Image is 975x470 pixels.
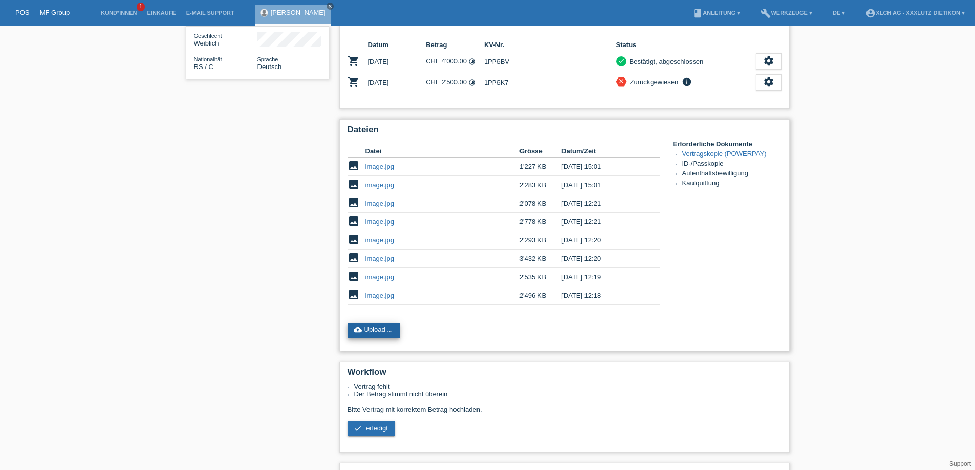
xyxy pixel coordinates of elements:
i: settings [763,55,774,66]
i: image [348,215,360,227]
i: settings [763,76,774,87]
td: [DATE] [368,51,426,72]
h2: Dateien [348,125,782,140]
td: [DATE] 12:21 [561,213,645,231]
i: 12 Raten [468,79,476,86]
i: image [348,233,360,245]
i: POSP00026549 [348,76,360,88]
a: POS — MF Group [15,9,70,16]
th: Datum [368,39,426,51]
td: 3'432 KB [519,250,561,268]
i: close [328,4,333,9]
a: cloud_uploadUpload ... [348,323,400,338]
th: Grösse [519,145,561,158]
span: Nationalität [194,56,222,62]
span: Geschlecht [194,33,222,39]
i: account_circle [865,8,876,18]
td: CHF 2'500.00 [426,72,484,93]
td: 2'293 KB [519,231,561,250]
a: Kund*innen [96,10,142,16]
span: Sprache [257,56,278,62]
h2: Workflow [348,367,782,383]
td: [DATE] [368,72,426,93]
th: Status [616,39,756,51]
a: account_circleXLCH AG - XXXLutz Dietikon ▾ [860,10,970,16]
a: buildWerkzeuge ▾ [755,10,817,16]
div: Bestätigt, abgeschlossen [626,56,704,67]
a: image.jpg [365,273,394,281]
i: image [348,252,360,264]
th: KV-Nr. [484,39,616,51]
td: 2'535 KB [519,268,561,286]
li: Kaufquittung [682,179,782,189]
i: image [348,288,360,301]
a: image.jpg [365,199,394,207]
h4: Erforderliche Dokumente [673,140,782,148]
i: book [692,8,703,18]
a: image.jpg [365,255,394,262]
a: check erledigt [348,421,395,436]
a: bookAnleitung ▾ [687,10,745,16]
i: image [348,160,360,172]
td: [DATE] 15:01 [561,176,645,194]
a: Einkäufe [142,10,181,16]
span: Serbien / C / 27.08.2017 [194,63,213,71]
i: check [618,57,625,64]
i: 12 Raten [468,58,476,65]
td: [DATE] 15:01 [561,158,645,176]
li: Der Betrag stimmt nicht überein [354,390,782,398]
th: Datum/Zeit [561,145,645,158]
i: POSP00026527 [348,55,360,67]
li: Vertrag fehlt [354,383,782,390]
td: [DATE] 12:20 [561,231,645,250]
a: [PERSON_NAME] [271,9,326,16]
th: Betrag [426,39,484,51]
td: 1PP6BV [484,51,616,72]
span: erledigt [366,424,388,432]
i: check [354,424,362,432]
td: 2'078 KB [519,194,561,213]
li: ID-/Passkopie [682,160,782,169]
th: Datei [365,145,519,158]
i: close [618,78,625,85]
td: [DATE] 12:21 [561,194,645,213]
td: [DATE] 12:20 [561,250,645,268]
i: info [681,77,693,87]
i: build [761,8,771,18]
td: 2'496 KB [519,286,561,305]
td: [DATE] 12:19 [561,268,645,286]
td: 1PP6K7 [484,72,616,93]
span: Deutsch [257,63,282,71]
a: image.jpg [365,163,394,170]
i: image [348,196,360,209]
i: cloud_upload [354,326,362,334]
td: [DATE] 12:18 [561,286,645,305]
span: 1 [137,3,145,11]
a: image.jpg [365,292,394,299]
td: 1'227 KB [519,158,561,176]
i: image [348,178,360,190]
a: DE ▾ [828,10,850,16]
a: close [327,3,334,10]
a: Support [949,460,971,467]
a: Vertragskopie (POWERPAY) [682,150,767,158]
li: Aufenthaltsbewilligung [682,169,782,179]
div: Bitte Vertrag mit korrektem Betrag hochladen. [348,383,782,444]
td: 2'283 KB [519,176,561,194]
td: CHF 4'000.00 [426,51,484,72]
h2: Einkäufe [348,18,782,34]
a: image.jpg [365,236,394,244]
i: image [348,270,360,282]
a: E-Mail Support [181,10,240,16]
div: Zurückgewiesen [627,77,679,87]
td: 2'778 KB [519,213,561,231]
div: Weiblich [194,32,257,47]
a: image.jpg [365,181,394,189]
a: image.jpg [365,218,394,226]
